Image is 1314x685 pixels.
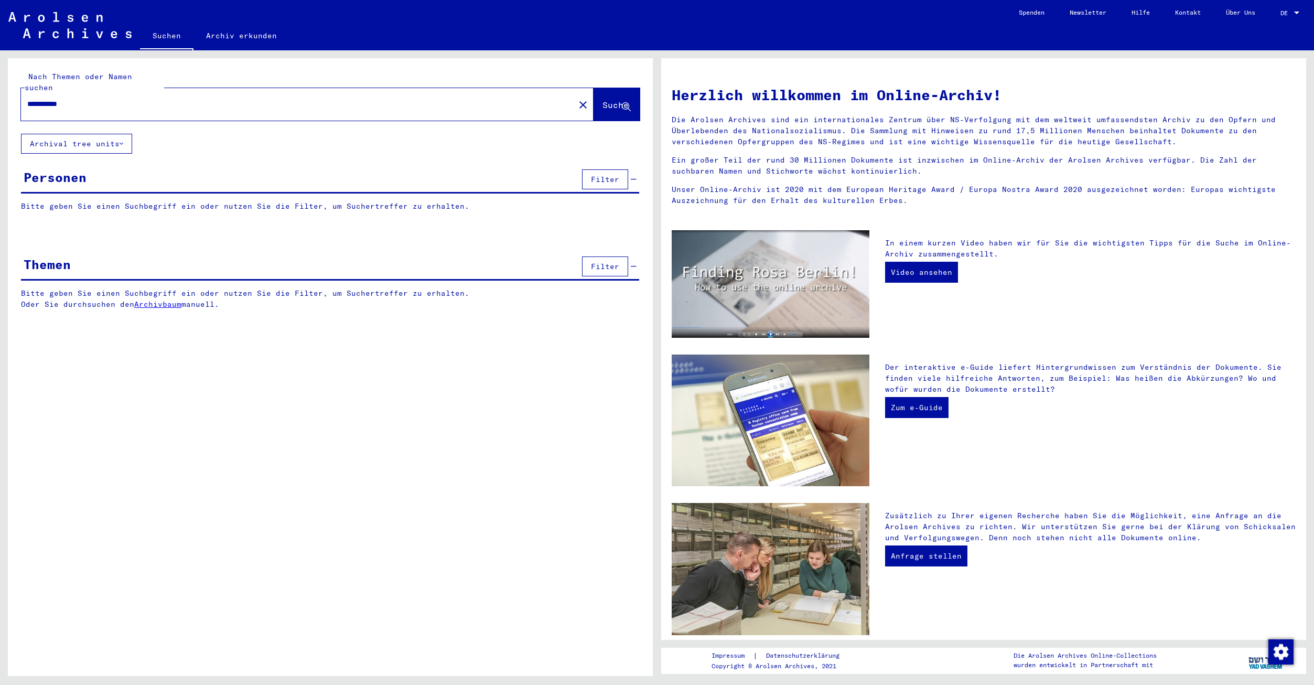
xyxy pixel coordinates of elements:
[1268,639,1294,665] img: Zustimmung ändern
[25,72,132,92] mat-label: Nach Themen oder Namen suchen
[885,545,967,566] a: Anfrage stellen
[885,362,1296,395] p: Der interaktive e-Guide liefert Hintergrundwissen zum Verständnis der Dokumente. Sie finden viele...
[140,23,193,50] a: Suchen
[712,650,852,661] div: |
[672,355,869,487] img: eguide.jpg
[21,288,640,310] p: Bitte geben Sie einen Suchbegriff ein oder nutzen Sie die Filter, um Suchertreffer zu erhalten. O...
[885,262,958,283] a: Video ansehen
[712,650,753,661] a: Impressum
[582,169,628,189] button: Filter
[591,175,619,184] span: Filter
[672,230,869,338] img: video.jpg
[672,184,1296,206] p: Unser Online-Archiv ist 2020 mit dem European Heritage Award / Europa Nostra Award 2020 ausgezeic...
[21,201,639,212] p: Bitte geben Sie einen Suchbegriff ein oder nutzen Sie die Filter, um Suchertreffer zu erhalten.
[672,114,1296,147] p: Die Arolsen Archives sind ein internationales Zentrum über NS-Verfolgung mit dem weltweit umfasse...
[885,238,1296,260] p: In einem kurzen Video haben wir für Sie die wichtigsten Tipps für die Suche im Online-Archiv zusa...
[1280,9,1292,17] span: DE
[582,256,628,276] button: Filter
[672,155,1296,177] p: Ein großer Teil der rund 30 Millionen Dokumente ist inzwischen im Online-Archiv der Arolsen Archi...
[672,503,869,635] img: inquiries.jpg
[134,299,181,309] a: Archivbaum
[24,168,87,187] div: Personen
[1246,647,1286,673] img: yv_logo.png
[573,94,594,115] button: Clear
[591,262,619,271] span: Filter
[21,134,132,154] button: Archival tree units
[193,23,289,48] a: Archiv erkunden
[672,84,1296,106] h1: Herzlich willkommen im Online-Archiv!
[758,650,852,661] a: Datenschutzerklärung
[577,99,589,111] mat-icon: close
[594,88,640,121] button: Suche
[8,12,132,38] img: Arolsen_neg.svg
[1014,660,1157,670] p: wurden entwickelt in Partnerschaft mit
[885,510,1296,543] p: Zusätzlich zu Ihrer eigenen Recherche haben Sie die Möglichkeit, eine Anfrage an die Arolsen Arch...
[602,100,629,110] span: Suche
[1014,651,1157,660] p: Die Arolsen Archives Online-Collections
[24,255,71,274] div: Themen
[712,661,852,671] p: Copyright © Arolsen Archives, 2021
[885,397,949,418] a: Zum e-Guide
